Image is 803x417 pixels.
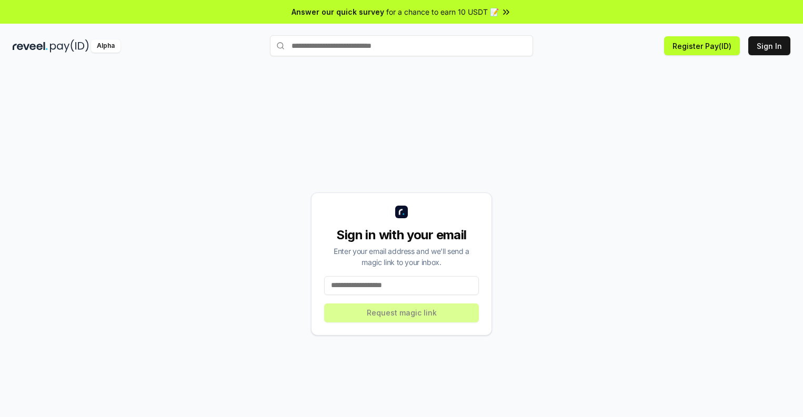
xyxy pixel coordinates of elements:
img: reveel_dark [13,39,48,53]
span: for a chance to earn 10 USDT 📝 [386,6,499,17]
div: Alpha [91,39,121,53]
img: pay_id [50,39,89,53]
img: logo_small [395,206,408,218]
button: Sign In [748,36,790,55]
button: Register Pay(ID) [664,36,740,55]
span: Answer our quick survey [292,6,384,17]
div: Enter your email address and we’ll send a magic link to your inbox. [324,246,479,268]
div: Sign in with your email [324,227,479,243]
